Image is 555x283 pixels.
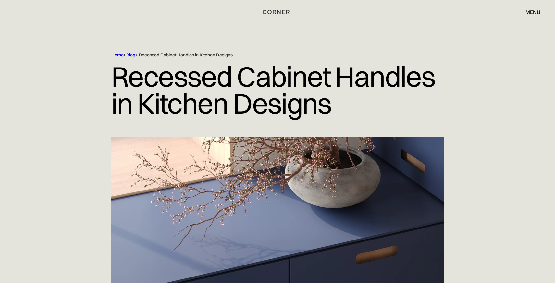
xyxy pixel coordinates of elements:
a: home [256,8,299,16]
a: Blog [126,52,135,58]
div: menu [525,9,540,15]
h1: Recessed Cabinet Handles in Kitchen Designs [111,58,444,122]
div: > > Recessed Cabinet Handles in Kitchen Designs [111,52,416,58]
a: Home [111,52,124,58]
div: menu [519,6,540,18]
